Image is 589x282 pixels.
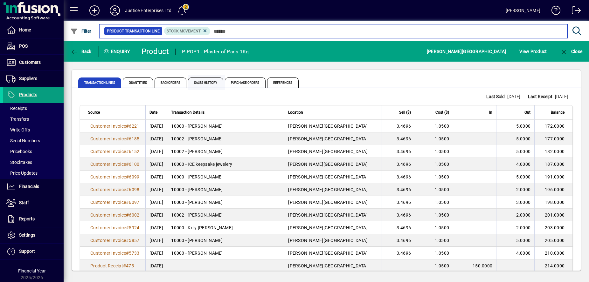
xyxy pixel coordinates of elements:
[145,209,167,221] td: [DATE]
[145,120,167,132] td: [DATE]
[382,132,420,145] td: 3.4696
[171,109,204,116] span: Transaction Details
[129,162,139,167] span: 6100
[3,55,64,70] a: Customers
[88,161,142,168] a: Customer Invoice#6100
[420,259,458,272] td: 1.0500
[88,262,136,269] a: Product Receipt#475
[123,77,153,88] span: Quantities
[534,247,572,259] td: 210.0000
[567,1,581,22] a: Logout
[420,145,458,158] td: 1.0500
[3,168,64,178] a: Price Updates
[64,46,99,57] app-page-header-button: Back
[90,238,126,243] span: Customer Invoice
[507,94,520,99] span: [DATE]
[506,5,540,16] div: [PERSON_NAME]
[424,109,455,116] div: Cost ($)
[167,234,284,247] td: 10000 - [PERSON_NAME]
[420,132,458,145] td: 1.0500
[382,221,420,234] td: 3.4696
[3,157,64,168] a: Stocktakes
[88,237,142,244] a: Customer Invoice#5857
[288,187,368,192] span: [PERSON_NAME][GEOGRAPHIC_DATA]
[19,44,28,49] span: POS
[167,221,284,234] td: 10000 - Krlly [PERSON_NAME]
[167,132,284,145] td: 10002 - [PERSON_NAME]
[129,251,139,256] span: 5733
[558,46,584,57] button: Close
[167,158,284,171] td: 10000 - ICE keepsake jewelery
[90,251,126,256] span: Customer Invoice
[6,171,38,176] span: Price Updates
[420,234,458,247] td: 1.0500
[70,29,92,34] span: Filter
[126,238,129,243] span: #
[145,132,167,145] td: [DATE]
[69,25,93,37] button: Filter
[6,106,27,111] span: Receipts
[167,209,284,221] td: 10002 - [PERSON_NAME]
[78,77,121,88] span: Transaction Lines
[3,227,64,243] a: Settings
[126,124,129,129] span: #
[516,238,531,243] span: 5.0000
[129,187,139,192] span: 6098
[129,136,139,141] span: 6185
[534,158,572,171] td: 187.0000
[288,200,368,205] span: [PERSON_NAME][GEOGRAPHIC_DATA]
[3,135,64,146] a: Serial Numbers
[516,136,531,141] span: 5.0000
[90,187,126,192] span: Customer Invoice
[486,93,507,100] span: Last Sold
[142,46,169,57] div: Product
[288,149,368,154] span: [PERSON_NAME][GEOGRAPHIC_DATA]
[90,162,126,167] span: Customer Invoice
[129,200,139,205] span: 6097
[518,46,548,57] button: View Product
[70,49,92,54] span: Back
[534,171,572,183] td: 191.0000
[382,158,420,171] td: 3.4696
[88,148,142,155] a: Customer Invoice#6152
[145,145,167,158] td: [DATE]
[3,211,64,227] a: Reports
[145,171,167,183] td: [DATE]
[519,46,547,57] span: View Product
[435,109,449,116] span: Cost ($)
[288,124,368,129] span: [PERSON_NAME][GEOGRAPHIC_DATA]
[551,109,565,116] span: Balance
[88,173,142,180] a: Customer Invoice#6099
[88,250,142,257] a: Customer Invoice#5733
[19,249,35,254] span: Support
[534,234,572,247] td: 205.0000
[88,109,142,116] div: Source
[90,136,126,141] span: Customer Invoice
[534,132,572,145] td: 177.0000
[129,124,139,129] span: 6221
[145,196,167,209] td: [DATE]
[167,247,284,259] td: 10000 - [PERSON_NAME]
[382,247,420,259] td: 3.4696
[288,238,368,243] span: [PERSON_NAME][GEOGRAPHIC_DATA]
[427,46,506,57] span: [PERSON_NAME][GEOGRAPHIC_DATA]
[84,5,105,16] button: Add
[182,47,249,57] div: P-POP1 - Plaster of Paris 1Kg
[145,234,167,247] td: [DATE]
[90,200,126,205] span: Customer Invoice
[126,251,129,256] span: #
[145,183,167,196] td: [DATE]
[126,149,129,154] span: #
[145,221,167,234] td: [DATE]
[516,187,531,192] span: 2.0000
[126,162,129,167] span: #
[88,224,142,231] a: Customer Invoice#5924
[3,195,64,211] a: Staff
[399,109,411,116] span: Sell ($)
[126,187,129,192] span: #
[99,46,137,57] div: Enquiry
[534,209,572,221] td: 201.0000
[6,160,32,165] span: Stocktakes
[107,28,160,34] span: Product Transaction Line
[528,93,555,100] span: Last Receipt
